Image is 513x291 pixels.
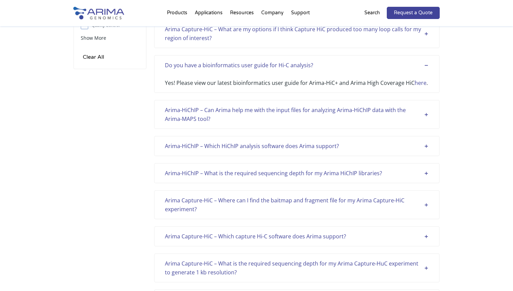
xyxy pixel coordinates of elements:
[165,259,429,277] div: Arima Capture-HiC – What is the required sequencing depth for my Arima Capture-HuC experiment to ...
[165,142,429,150] div: Arima-HiChIP – Which HiChIP analysis software does Arima support?
[81,35,106,41] span: Show More
[387,7,440,19] a: Request a Quote
[165,196,429,214] div: Arima Capture-HiC – Where can I find the baitmap and fragment file for my Arima Capture-HiC exper...
[165,106,429,123] div: Arima-HiChIP – Can Arima help me with the input files for analyzing Arima-HiChIP data with the Ar...
[415,79,426,87] a: here
[165,70,429,87] div: Yes! Please view our latest bioinformatics user guide for Arima-HiC+ and Arima High Coverage HiC .
[81,52,106,62] input: Clear All
[165,232,429,241] div: Arima Capture-HiC – Which capture Hi-C software does Arima support?
[165,61,429,70] div: Do you have a bioinformatics user guide for Hi-C analysis?
[364,8,380,17] p: Search
[73,7,124,19] img: Arima-Genomics-logo
[165,25,429,42] div: Arima Capture-HiC – What are my options if I think Capture HiC produced too many loop calls for m...
[165,169,429,178] div: Arima-HiChIP – What is the required sequencing depth for my Arima HiChIP libraries?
